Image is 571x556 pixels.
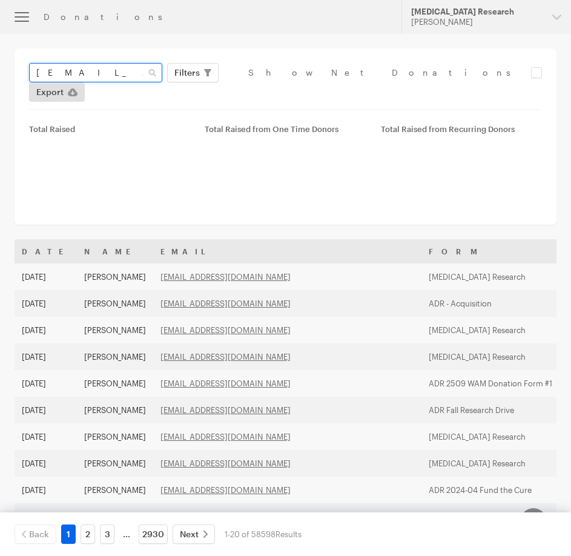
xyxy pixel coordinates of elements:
[160,352,291,362] a: [EMAIL_ADDRESS][DOMAIN_NAME]
[381,124,542,134] div: Total Raised from Recurring Donors
[160,485,291,495] a: [EMAIL_ADDRESS][DOMAIN_NAME]
[205,124,366,134] div: Total Raised from One Time Donors
[411,7,543,17] div: [MEDICAL_DATA] Research
[174,65,200,80] span: Filters
[160,325,291,335] a: [EMAIL_ADDRESS][DOMAIN_NAME]
[77,370,153,397] td: [PERSON_NAME]
[225,525,302,544] div: 1-20 of 58598
[173,525,215,544] a: Next
[29,124,190,134] div: Total Raised
[276,529,302,539] span: Results
[15,423,77,450] td: [DATE]
[77,290,153,317] td: [PERSON_NAME]
[15,397,77,423] td: [DATE]
[29,63,162,82] input: Search Name & Email
[77,317,153,343] td: [PERSON_NAME]
[167,63,219,82] button: Filters
[15,317,77,343] td: [DATE]
[160,458,291,468] a: [EMAIL_ADDRESS][DOMAIN_NAME]
[15,503,77,530] td: [DATE]
[15,343,77,370] td: [DATE]
[29,82,85,102] a: Export
[81,525,95,544] a: 2
[153,239,421,263] th: Email
[15,450,77,477] td: [DATE]
[160,379,291,388] a: [EMAIL_ADDRESS][DOMAIN_NAME]
[15,239,77,263] th: Date
[36,85,64,99] span: Export
[160,299,291,308] a: [EMAIL_ADDRESS][DOMAIN_NAME]
[77,477,153,503] td: [PERSON_NAME]
[77,423,153,450] td: [PERSON_NAME]
[77,263,153,290] td: [PERSON_NAME]
[77,450,153,477] td: [PERSON_NAME]
[139,525,168,544] a: 2930
[160,405,291,415] a: [EMAIL_ADDRESS][DOMAIN_NAME]
[411,17,543,27] div: [PERSON_NAME]
[15,370,77,397] td: [DATE]
[160,432,291,442] a: [EMAIL_ADDRESS][DOMAIN_NAME]
[77,397,153,423] td: [PERSON_NAME]
[160,512,291,521] a: [EMAIL_ADDRESS][DOMAIN_NAME]
[77,343,153,370] td: [PERSON_NAME]
[77,239,153,263] th: Name
[160,272,291,282] a: [EMAIL_ADDRESS][DOMAIN_NAME]
[15,477,77,503] td: [DATE]
[15,263,77,290] td: [DATE]
[77,503,153,530] td: [PERSON_NAME]
[180,527,199,541] span: Next
[15,290,77,317] td: [DATE]
[100,525,114,544] a: 3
